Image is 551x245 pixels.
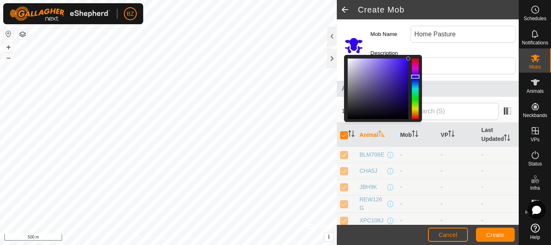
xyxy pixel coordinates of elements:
[441,201,443,207] app-display-virtual-paddock-transition: -
[356,123,397,147] th: Animal
[476,228,515,242] button: Create
[400,183,434,191] div: -
[18,29,27,39] button: Map Layers
[428,228,468,242] button: Cancel
[397,123,438,147] th: Mob
[524,16,546,21] span: Schedules
[481,168,483,174] span: -
[348,132,355,138] p-sorticon: Activate to sort
[400,200,434,208] div: -
[359,151,384,159] span: BLM706E
[441,151,443,158] app-display-virtual-paddock-transition: -
[525,210,545,215] span: Heatmap
[526,89,544,94] span: Animals
[448,132,455,138] p-sorticon: Activate to sort
[441,217,443,224] app-display-virtual-paddock-transition: -
[328,233,330,240] span: i
[438,123,478,147] th: VP
[4,42,13,52] button: +
[342,84,514,94] span: Animals
[486,232,505,238] span: Create
[359,183,377,191] span: JBH9K
[127,10,134,18] span: BZ
[400,167,434,175] div: -
[370,49,411,57] label: Description
[412,132,418,138] p-sorticon: Activate to sort
[4,29,13,39] button: Reset Map
[528,161,542,166] span: Status
[176,235,200,242] a: Contact Us
[359,167,377,175] span: CHA5J
[438,232,457,238] span: Cancel
[400,151,434,159] div: -
[523,113,547,118] span: Neckbands
[481,151,483,158] span: -
[359,216,383,225] span: XPC108J
[519,220,551,243] a: Help
[481,217,483,224] span: -
[522,40,548,45] span: Notifications
[481,184,483,190] span: -
[400,216,434,225] div: -
[530,186,540,191] span: Infra
[4,53,13,63] button: –
[441,184,443,190] app-display-virtual-paddock-transition: -
[324,232,333,241] button: i
[370,26,411,43] label: Mob Name
[504,136,510,142] p-sorticon: Activate to sort
[342,107,401,115] span: 14 selected of 14
[358,5,519,15] h2: Create Mob
[481,201,483,207] span: -
[478,123,519,147] th: Last Updated
[401,103,499,120] input: Search (S)
[530,235,540,240] span: Help
[529,65,541,69] span: Mobs
[441,168,443,174] app-display-virtual-paddock-transition: -
[530,137,539,142] span: VPs
[378,132,385,138] p-sorticon: Activate to sort
[10,6,111,21] img: Gallagher Logo
[137,235,167,242] a: Privacy Policy
[359,195,386,212] span: REW126G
